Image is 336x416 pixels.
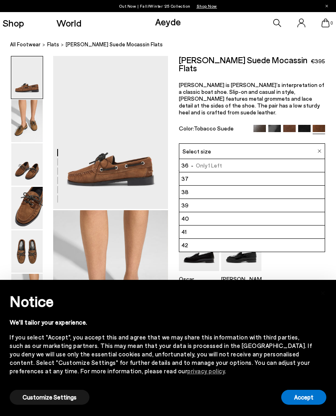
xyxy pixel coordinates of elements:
[11,100,43,142] img: Harris Suede Mocassin Flats - Image 2
[10,390,89,405] button: Customize Settings
[321,19,330,27] a: 0
[181,201,189,209] span: 39
[56,18,81,28] a: World
[11,187,43,229] img: Harris Suede Mocassin Flats - Image 4
[179,275,219,282] p: Oscar
[197,4,217,8] span: Navigate to /collections/new-in
[179,81,324,116] span: [PERSON_NAME] is [PERSON_NAME]’s interpretation of a classic boat shoe. Slip-on and casual in sty...
[181,241,188,249] span: 42
[320,286,326,298] span: ×
[179,125,249,134] div: Color:
[181,161,189,170] span: 36
[179,265,219,282] a: Oscar Leather Loafers Oscar
[181,228,187,236] span: 41
[10,40,41,49] a: All Footwear
[11,56,43,99] img: Harris Suede Mocassin Flats - Image 1
[11,274,43,316] img: Harris Suede Mocassin Flats - Image 6
[181,175,189,183] span: 37
[313,282,333,302] button: Close this notice
[10,333,313,375] div: If you select "Accept", you accept this and agree that we may share this information with third p...
[47,41,59,48] span: flats
[155,16,181,27] a: Aeyde
[183,147,211,155] span: Select size
[281,390,326,405] button: Accept
[11,143,43,186] img: Harris Suede Mocassin Flats - Image 3
[311,57,325,65] span: €395
[11,230,43,273] img: Harris Suede Mocassin Flats - Image 5
[189,161,222,170] span: Only 1 Left
[10,291,313,312] h2: Notice
[66,40,163,49] span: [PERSON_NAME] Suede Mocassin Flats
[181,215,189,223] span: 40
[187,367,225,375] a: privacy policy
[179,56,311,72] h2: [PERSON_NAME] Suede Mocassin Flats
[330,21,334,25] span: 0
[194,125,234,132] span: Tobacco Suede
[221,275,261,282] p: [PERSON_NAME]
[2,18,24,28] a: Shop
[119,2,217,10] p: Out Now | Fall/Winter ‘25 Collection
[10,34,336,56] nav: breadcrumb
[221,265,261,282] a: Leon Loafers [PERSON_NAME]
[47,40,59,49] a: flats
[10,318,313,327] div: We'll tailor your experience.
[181,188,189,196] span: 38
[189,162,196,169] span: -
